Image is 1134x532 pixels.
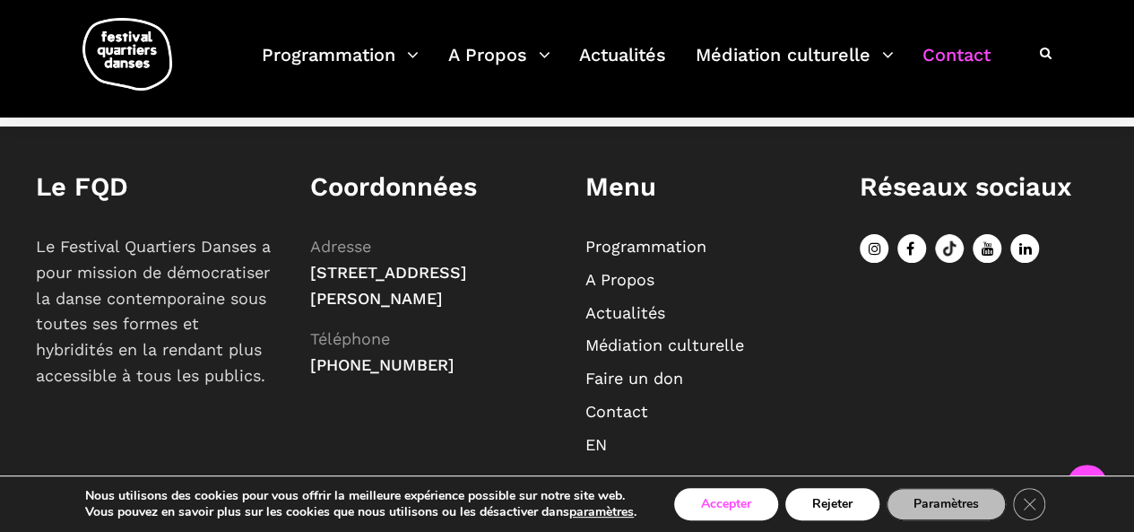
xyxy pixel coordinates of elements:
button: Accepter [674,488,778,520]
button: Close GDPR Cookie Banner [1013,488,1045,520]
span: [STREET_ADDRESS][PERSON_NAME] [310,263,467,308]
p: Le Festival Quartiers Danses a pour mission de démocratiser la danse contemporaine sous toutes se... [36,234,274,389]
span: Adresse [310,237,371,256]
button: Rejeter [785,488,879,520]
a: Médiation culturelle [696,39,894,92]
a: EN [585,435,607,454]
a: Contact [585,402,648,421]
p: Vous pouvez en savoir plus sur les cookies que nous utilisons ou les désactiver dans . [85,504,636,520]
a: Actualités [579,39,666,92]
h1: Réseaux sociaux [860,171,1098,203]
button: Paramètres [887,488,1006,520]
p: Nous utilisons des cookies pour vous offrir la meilleure expérience possible sur notre site web. [85,488,636,504]
img: logo-fqd-med [82,18,172,91]
a: Programmation [262,39,419,92]
a: Faire un don [585,369,683,388]
h1: Menu [585,171,824,203]
a: Actualités [585,303,665,322]
a: Contact [922,39,991,92]
a: A Propos [448,39,550,92]
a: A Propos [585,270,654,289]
button: paramètres [569,504,634,520]
a: Médiation culturelle [585,336,744,354]
span: Téléphone [310,329,390,348]
h1: Le FQD [36,171,274,203]
a: Programmation [585,237,706,256]
h1: Coordonnées [310,171,549,203]
span: [PHONE_NUMBER] [310,355,454,374]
